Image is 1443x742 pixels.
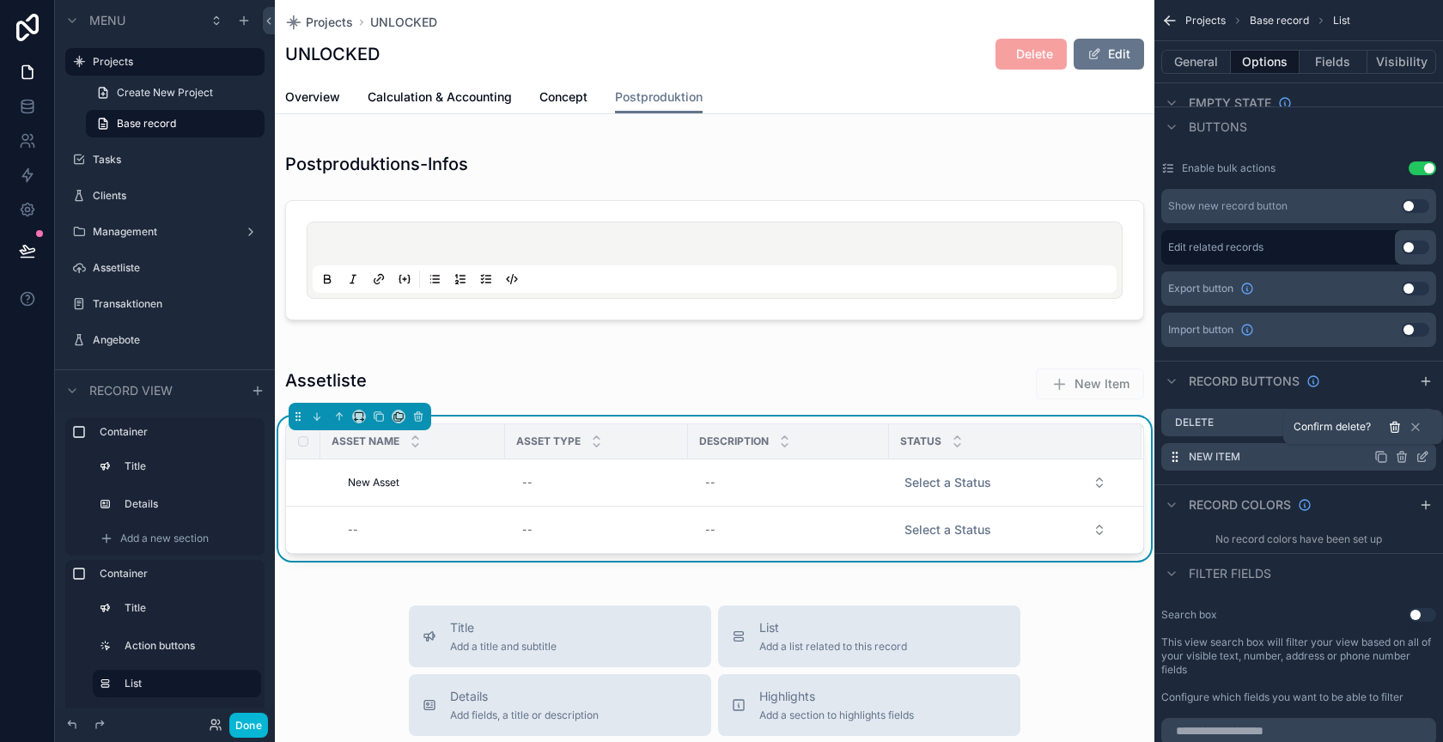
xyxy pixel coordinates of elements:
label: Title [125,459,254,473]
span: Menu [89,12,125,29]
span: Record view [89,382,173,399]
button: Select Button [891,467,1120,498]
span: Overview [285,88,340,106]
button: DetailsAdd fields, a title or description [409,674,711,736]
label: Delete [1175,416,1214,429]
button: HighlightsAdd a section to highlights fields [718,674,1020,736]
span: Add a section to highlights fields [759,709,914,722]
a: Concept [539,82,588,116]
label: Projects [93,55,254,69]
button: TitleAdd a title and subtitle [409,605,711,667]
label: Configure which fields you want to be able to filter [1161,690,1403,704]
span: Base record [117,117,176,131]
label: New Item [1189,450,1240,464]
span: Status [900,435,941,448]
span: Description [699,435,769,448]
label: List [125,677,247,690]
div: Show new record button [1168,199,1288,213]
label: This view search box will filter your view based on all of your visible text, number, address or ... [1161,636,1436,677]
button: ListAdd a list related to this record [718,605,1020,667]
span: Concept [539,88,588,106]
span: Create New Project [117,86,213,100]
span: Details [450,688,599,705]
span: Filter fields [1189,565,1271,582]
label: Assetliste [93,261,261,275]
div: -- [705,523,715,537]
a: Projects [285,14,353,31]
button: General [1161,50,1231,74]
span: Asset Name [332,435,399,448]
span: Record colors [1189,496,1291,514]
a: Create New Project [86,79,265,106]
label: Container [100,567,258,581]
span: List [759,619,907,636]
span: Add fields, a title or description [450,709,599,722]
span: Buttons [1189,119,1247,136]
span: Title [450,619,557,636]
div: No record colors have been set up [1154,526,1443,553]
div: -- [348,523,358,537]
label: Search box [1161,608,1217,622]
a: Postproduktion [615,82,703,114]
label: Enable bulk actions [1182,161,1276,175]
span: Postproduktion [615,88,703,106]
span: Asset Type [516,435,581,448]
span: Record buttons [1189,373,1300,390]
span: Add a list related to this record [759,640,907,654]
button: Select Button [891,514,1120,545]
div: -- [705,476,715,490]
label: Title [125,601,254,615]
label: Management [93,225,237,239]
a: UNLOCKED [370,14,437,31]
button: Fields [1300,50,1368,74]
span: Export button [1168,282,1233,295]
span: Confirm delete? [1294,420,1371,434]
span: Base record [1250,14,1309,27]
label: Transaktionen [93,297,261,311]
label: Details [125,497,254,511]
span: Select a Status [904,521,991,538]
button: Options [1231,50,1300,74]
span: Calculation & Accounting [368,88,512,106]
div: -- [522,523,533,537]
span: New Asset [348,476,399,490]
a: Overview [285,82,340,116]
span: Add a title and subtitle [450,640,557,654]
label: Action buttons [125,639,254,653]
span: Import button [1168,323,1233,337]
button: Edit [1074,39,1144,70]
h1: UNLOCKED [285,42,380,66]
div: scrollable content [55,411,275,708]
button: Done [229,713,268,738]
span: Select a Status [904,474,991,491]
span: Highlights [759,688,914,705]
div: -- [522,476,533,490]
span: Add a new section [120,532,209,545]
label: Angebote [93,333,261,347]
button: Visibility [1367,50,1436,74]
a: Calculation & Accounting [368,82,512,116]
a: Base record [86,110,265,137]
label: Tasks [93,153,261,167]
label: Edit related records [1168,240,1263,254]
span: Projects [1185,14,1226,27]
label: Container [100,425,258,439]
span: Projects [306,14,353,31]
span: Empty state [1189,95,1271,113]
label: Clients [93,189,261,203]
span: List [1333,14,1350,27]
